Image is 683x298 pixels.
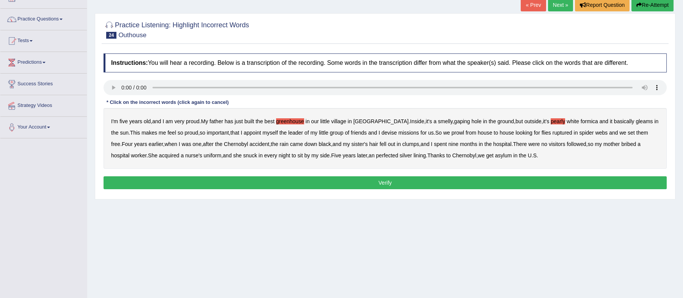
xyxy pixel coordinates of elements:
b: leader [288,130,303,136]
a: Success Stories [0,74,87,93]
b: I [241,130,242,136]
b: house [478,130,492,136]
b: outside [524,118,542,124]
b: I [378,130,380,136]
b: sit [297,152,303,158]
b: earlier [149,141,163,147]
b: hair [369,141,378,147]
b: formica [581,118,598,124]
b: for [534,130,540,136]
b: devise [382,130,397,136]
b: am [166,118,173,124]
b: I'm [111,118,118,124]
b: every [264,152,277,158]
b: of [345,130,349,136]
b: black [319,141,331,147]
b: proud [186,118,199,124]
a: Practice Questions [0,9,87,28]
b: in [574,130,578,136]
b: to [292,152,296,158]
b: an [369,152,375,158]
b: by [304,152,310,158]
b: no [541,141,547,147]
b: feel [168,130,176,136]
b: the [111,130,118,136]
b: clumps [402,141,419,147]
b: in [654,118,658,124]
b: white [567,118,579,124]
b: in [348,118,352,124]
b: myself [262,130,278,136]
b: so [200,130,206,136]
b: bribed [621,141,636,147]
b: my [343,141,350,147]
b: worker [131,152,146,158]
b: them [636,130,648,136]
b: and [333,141,341,147]
div: , . . , , , , . , , . . , , , , , . , . , . , . , . . [104,108,667,169]
b: and [223,152,232,158]
b: in [479,141,483,147]
b: father [210,118,223,124]
b: built [244,118,254,124]
b: hole [471,118,481,124]
b: Instructions: [111,60,148,66]
b: makes [141,130,157,136]
b: spent [434,141,447,147]
b: came [290,141,303,147]
b: visitors [549,141,565,147]
b: So [435,130,442,136]
a: Strategy Videos [0,95,87,114]
b: when [165,141,177,147]
b: uniform [204,152,221,158]
b: months [460,141,477,147]
b: side [320,152,330,158]
b: spider [579,130,594,136]
b: [GEOGRAPHIC_DATA] [353,118,409,124]
b: very [174,118,184,124]
b: my [311,152,319,158]
b: There [513,141,527,147]
b: so [588,141,594,147]
b: she [233,152,242,158]
b: U [528,152,532,158]
b: five [119,118,128,124]
b: were [528,141,540,147]
b: years [343,152,356,158]
b: in [306,118,310,124]
b: and [609,130,618,136]
b: hospital [493,141,512,147]
b: This [130,130,140,136]
b: it's [426,118,432,124]
b: it's [543,118,550,124]
b: flies [542,130,551,136]
b: has [225,118,233,124]
b: but [515,118,523,124]
b: in [397,141,401,147]
b: accident [250,141,269,147]
b: gaping [454,118,470,124]
a: Your Account [0,117,87,136]
b: basically [614,118,634,124]
b: She [148,152,157,158]
b: in [483,118,487,124]
b: to [446,152,451,158]
b: the [215,141,222,147]
b: smelly [438,118,453,124]
b: my [595,141,602,147]
b: we [443,130,450,136]
b: Inside [410,118,424,124]
b: fell [380,141,386,147]
b: proud [185,130,198,136]
b: and [600,118,608,124]
b: from [466,130,476,136]
b: out [388,141,395,147]
b: and [152,118,161,124]
b: gleams [636,118,653,124]
b: a [181,152,184,158]
b: acquired [159,152,179,158]
b: sun [120,130,129,136]
b: I [431,141,432,147]
b: just [235,118,243,124]
b: that [230,130,239,136]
